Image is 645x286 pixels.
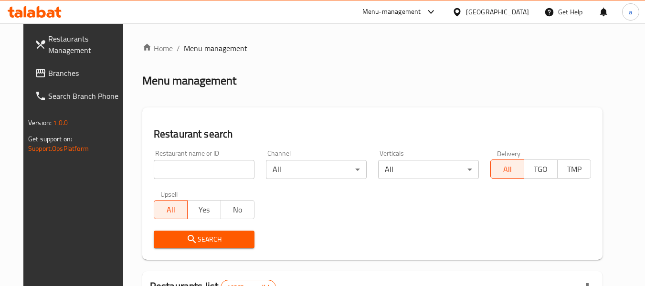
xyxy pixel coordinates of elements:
[28,117,52,129] span: Version:
[28,133,72,145] span: Get support on:
[142,42,603,54] nav: breadcrumb
[158,203,184,217] span: All
[53,117,68,129] span: 1.0.0
[28,142,89,155] a: Support.OpsPlatform
[154,127,591,141] h2: Restaurant search
[27,27,131,62] a: Restaurants Management
[221,200,254,219] button: No
[154,200,188,219] button: All
[161,233,247,245] span: Search
[266,160,367,179] div: All
[490,159,524,179] button: All
[27,85,131,107] a: Search Branch Phone
[629,7,632,17] span: a
[561,162,587,176] span: TMP
[528,162,554,176] span: TGO
[191,203,217,217] span: Yes
[27,62,131,85] a: Branches
[466,7,529,17] div: [GEOGRAPHIC_DATA]
[154,231,254,248] button: Search
[142,73,236,88] h2: Menu management
[142,42,173,54] a: Home
[160,191,178,197] label: Upsell
[177,42,180,54] li: /
[154,160,254,179] input: Search for restaurant name or ID..
[495,162,520,176] span: All
[378,160,479,179] div: All
[187,200,221,219] button: Yes
[48,90,124,102] span: Search Branch Phone
[557,159,591,179] button: TMP
[48,33,124,56] span: Restaurants Management
[497,150,521,157] label: Delivery
[225,203,251,217] span: No
[524,159,558,179] button: TGO
[184,42,247,54] span: Menu management
[362,6,421,18] div: Menu-management
[48,67,124,79] span: Branches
